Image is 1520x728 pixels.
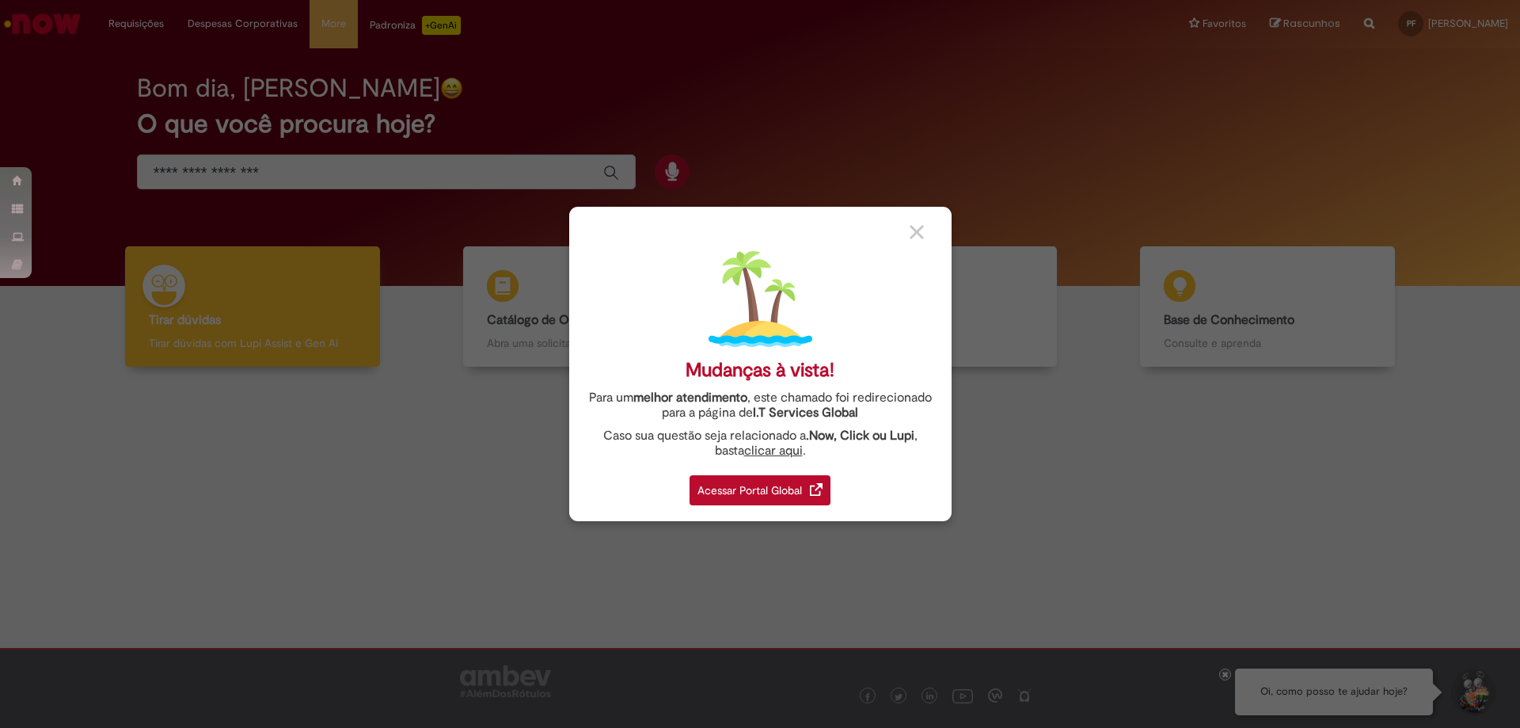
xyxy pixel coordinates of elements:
img: island.png [709,247,812,351]
div: Para um , este chamado foi redirecionado para a página de [581,391,940,421]
strong: .Now, Click ou Lupi [806,428,914,444]
a: Acessar Portal Global [690,467,830,505]
img: redirect_link.png [810,483,823,496]
div: Mudanças à vista! [686,359,834,382]
div: Acessar Portal Global [690,475,830,505]
a: clicar aqui [744,434,803,459]
img: close_button_grey.png [910,225,924,239]
div: Caso sua questão seja relacionado a , basta . [581,429,940,459]
a: I.T Services Global [753,396,858,421]
strong: melhor atendimento [633,390,747,406]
